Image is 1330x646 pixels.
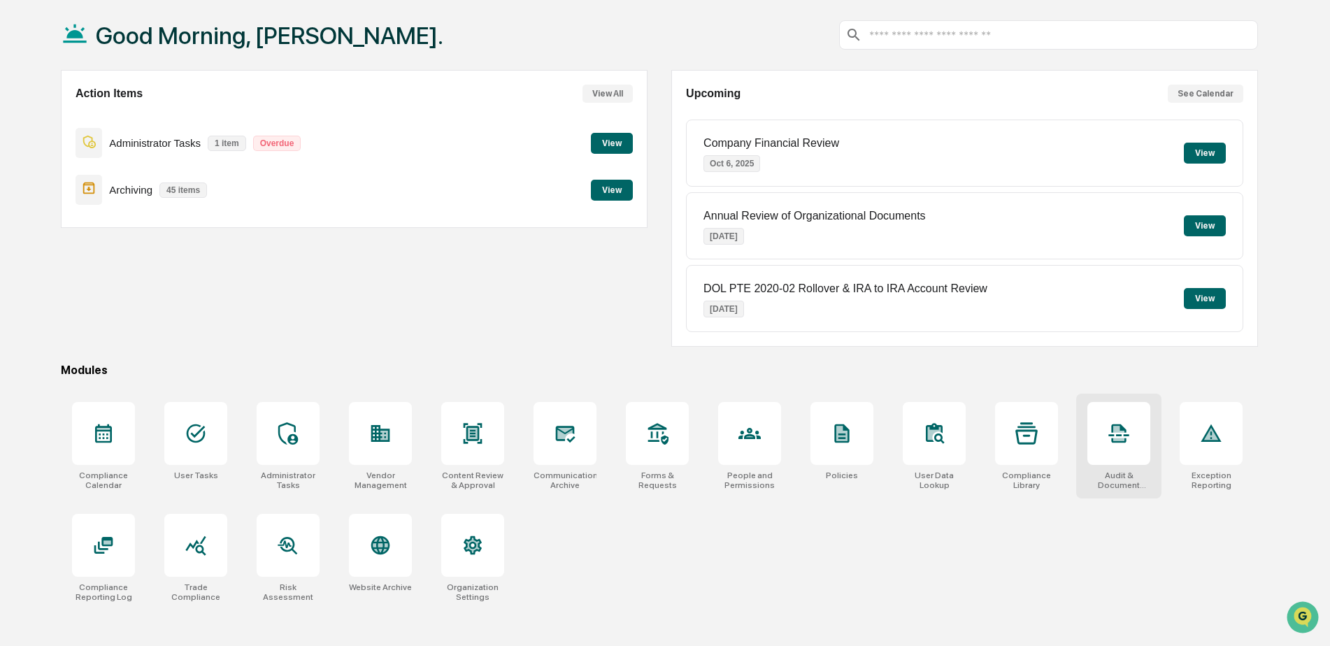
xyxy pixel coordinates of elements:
div: User Tasks [174,471,218,480]
a: View [591,136,633,149]
button: See Calendar [1168,85,1243,103]
div: Administrator Tasks [257,471,320,490]
h2: Upcoming [686,87,741,100]
p: [DATE] [703,228,744,245]
div: Communications Archive [534,471,596,490]
button: View [591,180,633,201]
span: Pylon [139,237,169,247]
p: [DATE] [703,301,744,317]
button: View [1184,143,1226,164]
p: Oct 6, 2025 [703,155,760,172]
div: Compliance Library [995,471,1058,490]
button: View [591,133,633,154]
div: User Data Lookup [903,471,966,490]
div: 🖐️ [14,178,25,189]
p: Archiving [109,184,152,196]
p: 1 item [208,136,246,151]
button: Start new chat [238,111,255,128]
div: People and Permissions [718,471,781,490]
div: Start new chat [48,107,229,121]
div: We're available if you need us! [48,121,177,132]
button: View [1184,288,1226,309]
div: Content Review & Approval [441,471,504,490]
h1: Good Morning, [PERSON_NAME]. [96,22,443,50]
p: 45 items [159,182,207,198]
div: Policies [826,471,858,480]
button: View All [582,85,633,103]
p: DOL PTE 2020-02 Rollover & IRA to IRA Account Review [703,282,987,295]
a: 🖐️Preclearance [8,171,96,196]
p: How can we help? [14,29,255,52]
p: Annual Review of Organizational Documents [703,210,926,222]
p: Overdue [253,136,301,151]
div: Vendor Management [349,471,412,490]
h2: Action Items [76,87,143,100]
div: Website Archive [349,582,412,592]
p: Company Financial Review [703,137,839,150]
div: Compliance Calendar [72,471,135,490]
div: Compliance Reporting Log [72,582,135,602]
div: 🔎 [14,204,25,215]
div: Trade Compliance [164,582,227,602]
div: Forms & Requests [626,471,689,490]
img: 1746055101610-c473b297-6a78-478c-a979-82029cc54cd1 [14,107,39,132]
a: 🗄️Attestations [96,171,179,196]
div: Risk Assessment [257,582,320,602]
div: Exception Reporting [1180,471,1243,490]
div: Organization Settings [441,582,504,602]
p: Administrator Tasks [109,137,201,149]
div: Modules [61,364,1258,377]
a: View [591,182,633,196]
div: 🗄️ [101,178,113,189]
span: Preclearance [28,176,90,190]
a: Powered byPylon [99,236,169,247]
span: Attestations [115,176,173,190]
span: Data Lookup [28,203,88,217]
iframe: Open customer support [1285,600,1323,638]
button: View [1184,215,1226,236]
div: Audit & Document Logs [1087,471,1150,490]
a: 🔎Data Lookup [8,197,94,222]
